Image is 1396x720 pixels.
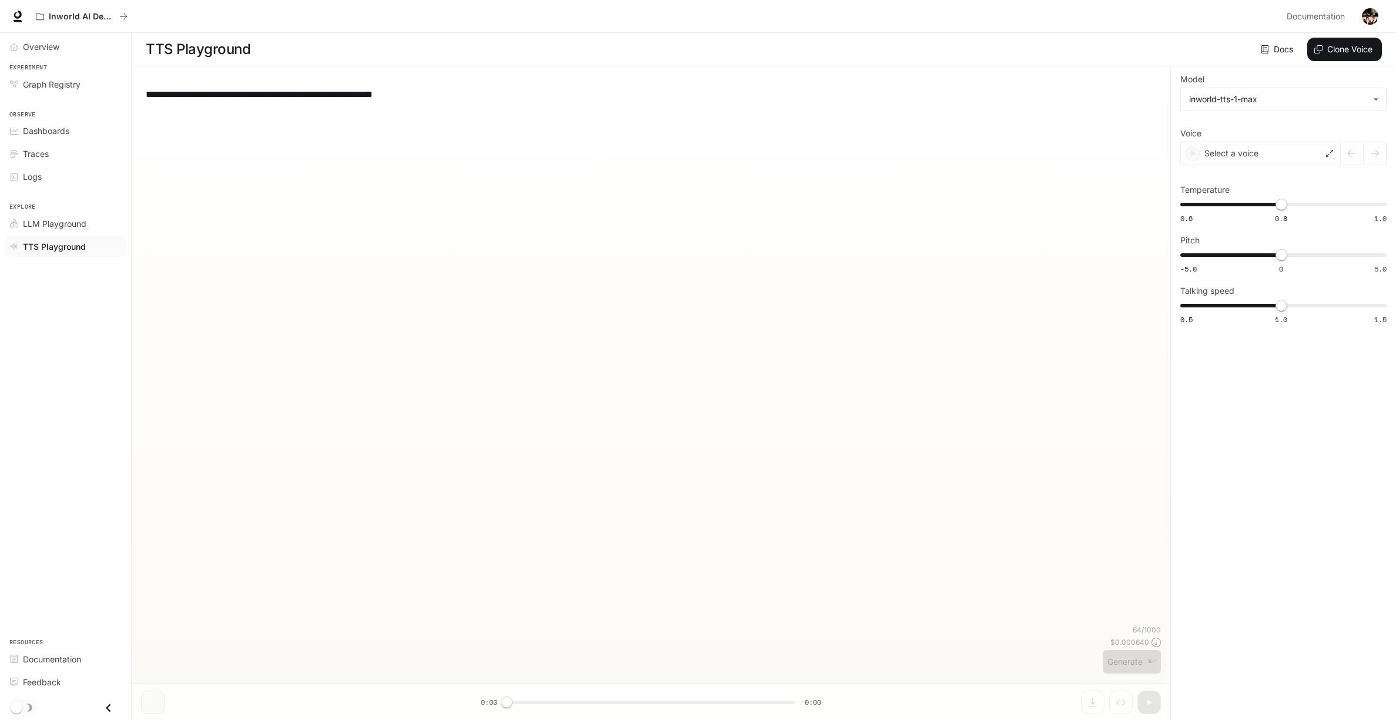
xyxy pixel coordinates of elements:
[1180,213,1193,223] span: 0.6
[5,236,126,257] a: TTS Playground
[1181,88,1386,110] div: inworld-tts-1-max
[1275,314,1287,324] span: 1.0
[1275,213,1287,223] span: 0.8
[1374,314,1387,324] span: 1.5
[1374,264,1387,274] span: 5.0
[23,653,81,665] span: Documentation
[1180,236,1200,245] p: Pitch
[95,696,122,720] button: Close drawer
[146,38,250,61] h1: TTS Playground
[1374,213,1387,223] span: 1.0
[1180,129,1201,138] p: Voice
[5,649,126,669] a: Documentation
[5,672,126,692] a: Feedback
[23,148,49,160] span: Traces
[5,36,126,57] a: Overview
[11,701,22,714] span: Dark mode toggle
[1258,38,1298,61] a: Docs
[1110,637,1149,647] p: $ 0.000640
[1307,38,1382,61] button: Clone Voice
[49,12,115,22] p: Inworld AI Demos
[5,120,126,141] a: Dashboards
[31,5,133,28] button: All workspaces
[23,676,61,688] span: Feedback
[23,170,42,183] span: Logs
[1180,75,1204,83] p: Model
[1358,5,1382,28] button: User avatar
[1180,186,1230,194] p: Temperature
[1180,287,1234,295] p: Talking speed
[1279,264,1283,274] span: 0
[23,217,86,230] span: LLM Playground
[1287,9,1345,24] span: Documentation
[1189,93,1367,105] div: inworld-tts-1-max
[1180,264,1197,274] span: -5.0
[1204,148,1258,159] p: Select a voice
[5,213,126,234] a: LLM Playground
[5,166,126,187] a: Logs
[23,125,69,137] span: Dashboards
[23,240,86,253] span: TTS Playground
[5,143,126,164] a: Traces
[5,74,126,95] a: Graph Registry
[1282,5,1354,28] a: Documentation
[23,41,59,53] span: Overview
[1180,314,1193,324] span: 0.5
[23,78,81,91] span: Graph Registry
[1133,625,1161,635] p: 64 / 1000
[1362,8,1378,25] img: User avatar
